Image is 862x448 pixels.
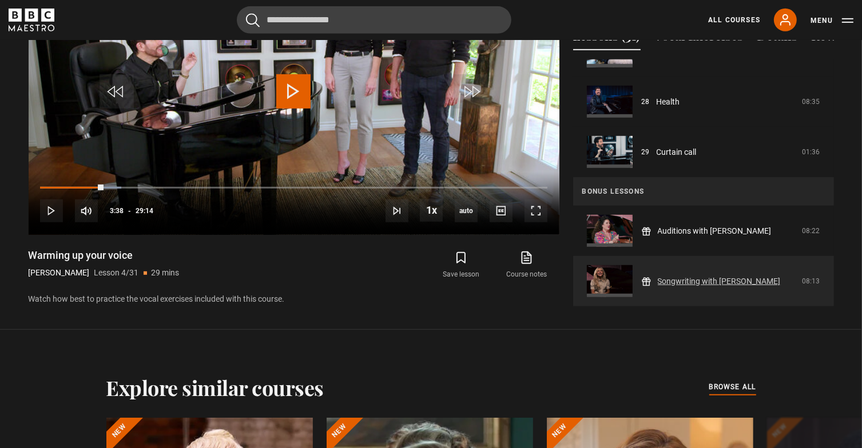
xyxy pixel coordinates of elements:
span: 29:14 [136,201,153,221]
button: Fullscreen [525,199,547,222]
span: browse all [709,381,756,393]
a: Auditions with [PERSON_NAME] [658,225,772,237]
div: Progress Bar [40,187,547,189]
a: Health [657,96,680,108]
input: Search [237,6,511,34]
div: Current quality: 720p [455,199,478,222]
button: Play [40,199,63,222]
button: Mute [75,199,98,222]
p: Lesson 4/31 [94,267,139,279]
a: Songwriting with [PERSON_NAME] [658,275,781,287]
span: 3:38 [110,201,124,221]
button: Save lesson [428,249,494,282]
span: - [128,207,131,215]
a: Curtain call [657,146,697,158]
p: 29 mins [152,267,180,279]
button: Playback Rate [420,199,443,222]
button: Toggle navigation [811,15,853,26]
p: Bonus lessons [582,186,825,197]
span: auto [455,199,478,222]
button: Next Lesson [386,199,408,222]
h2: Explore similar courses [106,375,324,399]
a: All Courses [708,15,760,25]
a: browse all [709,381,756,394]
a: Course notes [494,249,559,282]
svg: BBC Maestro [9,9,54,31]
p: Watch how best to practice the vocal exercises included with this course. [29,293,559,305]
h1: Warming up your voice [29,249,180,262]
button: Captions [490,199,513,222]
p: [PERSON_NAME] [29,267,90,279]
button: Submit the search query [246,13,260,27]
